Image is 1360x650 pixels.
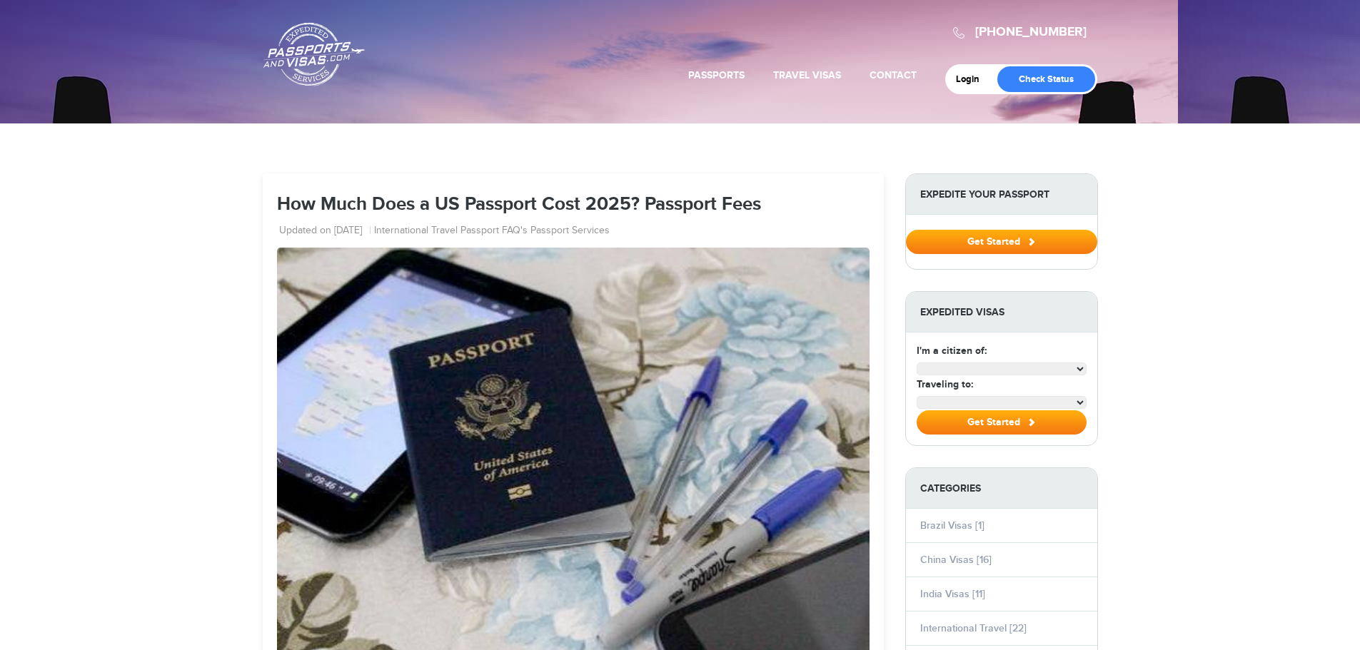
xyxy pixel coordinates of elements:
li: Updated on [DATE] [279,224,371,238]
button: Get Started [917,410,1087,435]
label: I'm a citizen of: [917,343,987,358]
a: India Visas [11] [920,588,985,600]
button: Get Started [906,230,1097,254]
strong: Expedite Your Passport [906,174,1097,215]
a: China Visas [16] [920,554,992,566]
strong: Expedited Visas [906,292,1097,332]
a: Check Status [997,66,1095,92]
a: Brazil Visas [1] [920,519,984,532]
a: Get Started [906,235,1097,247]
a: International Travel [374,224,458,238]
a: Travel Visas [773,69,841,81]
label: Traveling to: [917,377,973,392]
h1: How Much Does a US Passport Cost 2025? Passport Fees [277,195,870,215]
strong: Categories [906,468,1097,509]
a: [PHONE_NUMBER] [975,24,1087,40]
a: Contact [870,69,917,81]
a: Passports & [DOMAIN_NAME] [263,22,365,86]
a: Passport FAQ's [460,224,528,238]
a: Passport Services [530,224,610,238]
a: Passports [688,69,745,81]
a: Login [956,73,989,85]
a: International Travel [22] [920,622,1027,634]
